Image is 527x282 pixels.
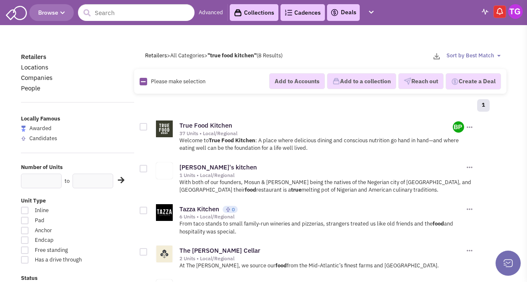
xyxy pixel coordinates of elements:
a: Retailers [145,52,167,59]
a: Advanced [199,9,223,17]
p: At The [PERSON_NAME], we source our from the Mid-Atlantic’s finest farms and [GEOGRAPHIC_DATA]. [179,262,474,270]
span: > [204,52,208,59]
button: Reach out [398,74,444,90]
span: 0 [232,206,235,213]
span: Free standing [29,246,99,254]
button: Add to a collection [327,74,396,90]
div: Search Nearby [112,175,123,186]
div: 37 Units • Local/Regional [179,130,453,137]
img: 93f9PgwSEk--L4mtWeeVXQ.png [453,121,464,133]
a: Collections [230,4,278,21]
label: Unit Type [21,197,134,205]
img: icon-collection-lavender.png [332,77,340,85]
a: Tazza Kitchen [179,205,219,213]
div: 1 Units • Local/Regional [179,172,465,179]
b: food [433,220,444,227]
span: Browse [38,9,65,16]
img: locallyfamous-upvote.png [21,136,26,141]
span: > [167,52,170,59]
b: true [291,186,301,193]
div: 6 Units • Local/Regional [179,213,465,220]
span: Has a drive through [29,256,99,264]
b: True [209,137,220,144]
a: The [PERSON_NAME] Cellar [179,246,260,254]
a: 1 [477,99,490,112]
img: locallyfamous-upvote.png [226,207,231,212]
a: Retailers [21,53,46,61]
p: With both of our founders, Mosun & [PERSON_NAME] being the natives of the Negerian city of [GEOGR... [179,179,474,194]
a: Companies [21,74,52,82]
img: locallyfamous-largeicon.png [21,126,26,132]
span: Endcap [29,236,99,244]
img: Tim Garber [508,4,523,19]
span: Inline [29,207,99,215]
label: to [65,177,70,185]
p: Welcome to : A place where delicious dining and conscious nutrition go hand in hand—and where eat... [179,137,474,152]
a: [PERSON_NAME]'s kitchen [179,163,257,171]
a: Locations [21,63,48,71]
img: download-2-24.png [434,53,440,59]
b: Food [221,137,234,144]
label: Locally Famous [21,115,134,123]
label: Number of Units [21,164,134,172]
b: "true food kitchen" [208,52,257,59]
span: Candidates [29,135,57,142]
img: icon-collection-lavender-black.svg [234,9,242,17]
img: icon-deals.svg [330,8,339,18]
span: Awarded [29,125,52,132]
b: food [275,262,287,269]
input: Search [78,4,195,21]
img: Cadences_logo.png [285,10,292,15]
a: Deals [330,8,356,18]
a: Cadences [280,4,325,21]
span: Please make selection [151,78,205,85]
a: True Food Kitchen [179,121,232,129]
span: Pad [29,217,99,225]
button: Browse [29,4,74,21]
div: 2 Units • Local/Regional [179,255,465,262]
button: Add to Accounts [269,73,325,89]
img: Rectangle.png [140,78,147,85]
span: Anchor [29,227,99,235]
p: From taco stands to small family-run wineries and pizzerias, strangers treated us like old friend... [179,220,474,236]
img: SmartAdmin [6,4,27,20]
span: All Categories (8 Results) [170,52,283,59]
button: Create a Deal [446,73,501,90]
b: Kitchen [235,137,255,144]
a: People [21,84,40,92]
img: VectorPaper_Plane.png [404,77,411,85]
b: food [245,186,256,193]
img: Deal-Dollar.png [451,77,459,86]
